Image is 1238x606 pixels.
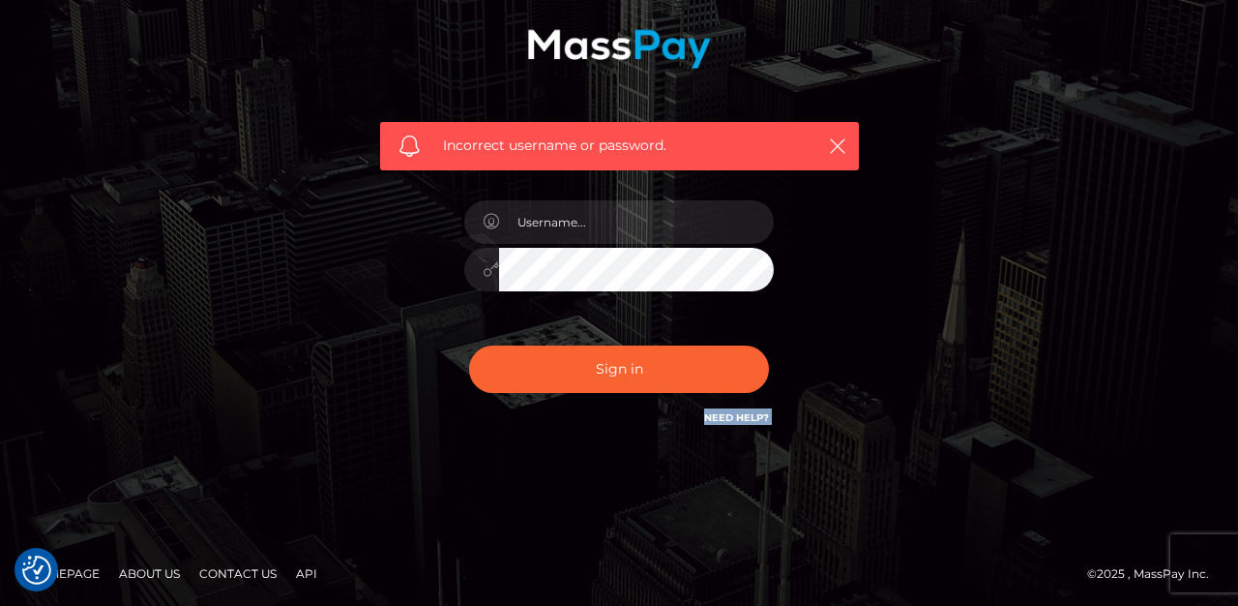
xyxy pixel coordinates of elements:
input: Username... [499,200,774,244]
button: Sign in [469,346,769,393]
span: Incorrect username or password. [443,136,796,156]
a: About Us [111,559,188,589]
div: © 2025 , MassPay Inc. [1087,563,1223,585]
a: Homepage [21,559,107,589]
a: Contact Us [192,559,284,589]
a: Need Help? [704,411,769,424]
a: API [288,559,325,589]
button: Consent Preferences [22,556,51,585]
img: Revisit consent button [22,556,51,585]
